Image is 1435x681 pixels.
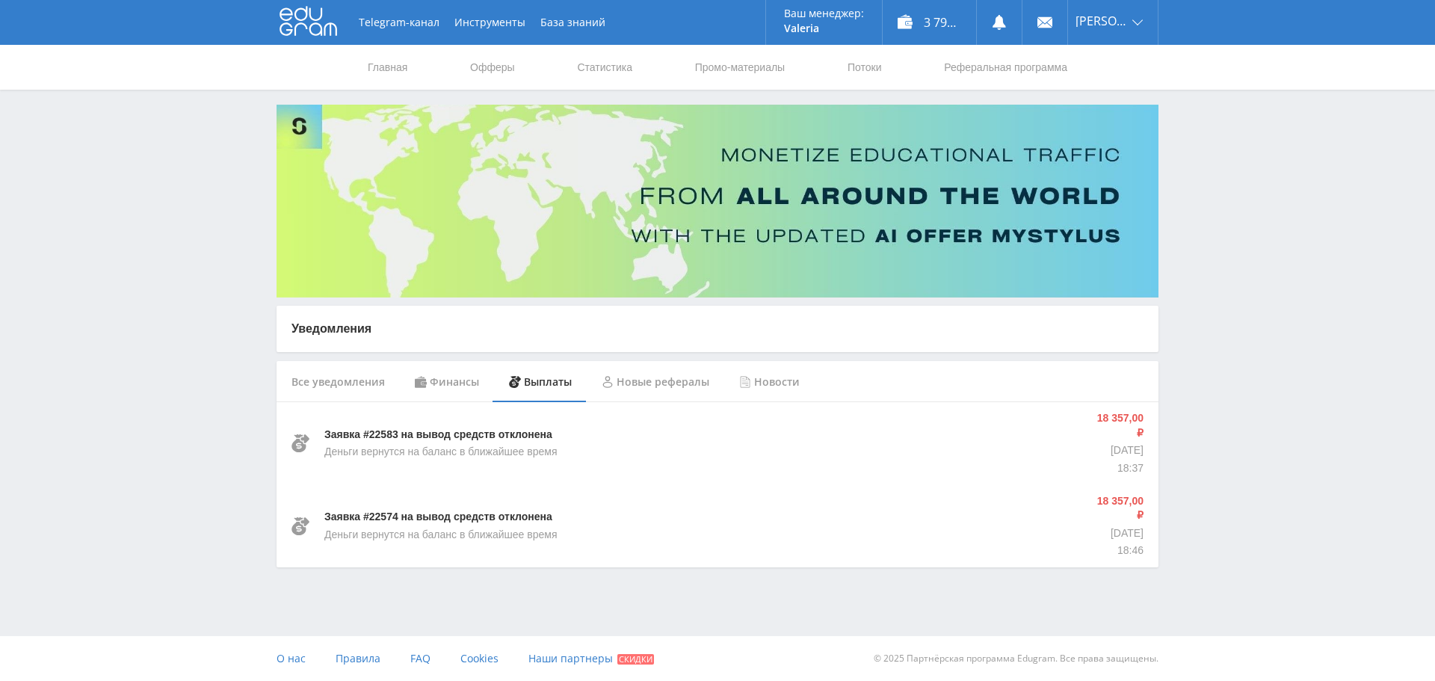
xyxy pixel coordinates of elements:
div: Выплаты [494,361,587,403]
div: Финансы [400,361,494,403]
div: Все уведомления [277,361,400,403]
a: Cookies [460,636,499,681]
a: Правила [336,636,380,681]
a: О нас [277,636,306,681]
p: 18:37 [1096,461,1144,476]
img: Banner [277,105,1158,298]
p: Уведомления [291,321,1144,337]
a: FAQ [410,636,430,681]
div: © 2025 Партнёрская программа Edugram. Все права защищены. [725,636,1158,681]
p: Valeria [784,22,864,34]
span: О нас [277,651,306,665]
span: Правила [336,651,380,665]
a: Главная [366,45,409,90]
a: Наши партнеры Скидки [528,636,654,681]
span: Наши партнеры [528,651,613,665]
span: Cookies [460,651,499,665]
p: [DATE] [1096,443,1144,458]
a: Статистика [575,45,634,90]
a: Реферальная программа [942,45,1069,90]
span: [PERSON_NAME] [1076,15,1128,27]
a: Потоки [846,45,883,90]
div: Новости [724,361,815,403]
p: Деньги вернутся на баланс в ближайшее время [324,445,557,460]
p: Деньги вернутся на баланс в ближайшее время [324,528,557,543]
a: Промо-материалы [694,45,786,90]
p: 18:46 [1096,543,1144,558]
a: Офферы [469,45,516,90]
p: 18 357,00 ₽ [1096,411,1144,440]
span: Скидки [617,654,654,665]
div: Новые рефералы [587,361,724,403]
p: [DATE] [1096,526,1144,541]
p: 18 357,00 ₽ [1096,494,1144,523]
p: Заявка #22574 на вывод средств отклонена [324,510,552,525]
span: FAQ [410,651,430,665]
p: Заявка #22583 на вывод средств отклонена [324,428,552,443]
p: Ваш менеджер: [784,7,864,19]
